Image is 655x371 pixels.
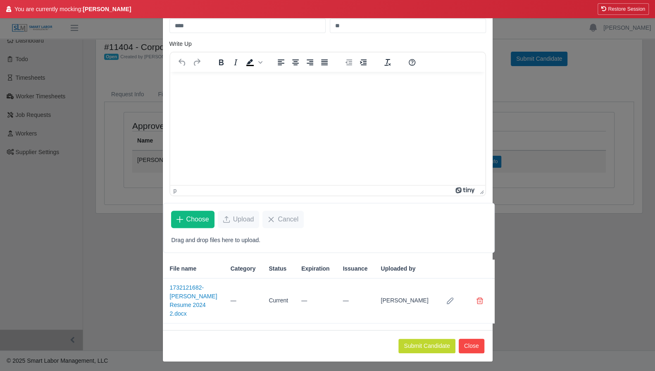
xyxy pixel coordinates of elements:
button: Row Edit [442,293,458,309]
span: Uploaded by [381,264,415,273]
a: 1732121682-[PERSON_NAME] Resume 2024 2.docx [170,284,217,317]
label: Write Up [169,40,192,48]
span: Issuance [343,264,367,273]
div: Press the Up and Down arrow keys to resize the editor. [476,185,485,195]
div: Background color Black [243,57,264,68]
button: Help [405,57,419,68]
button: Upload [218,211,260,228]
button: Clear formatting [381,57,395,68]
button: Align right [303,57,317,68]
div: p [174,187,177,194]
button: Align center [288,57,302,68]
button: Decrease indent [342,57,356,68]
button: Italic [229,57,243,68]
p: Drag and drop files here to upload. [171,236,486,245]
span: Category [231,264,256,273]
a: Powered by Tiny [455,187,476,194]
button: Undo [175,57,189,68]
button: Increase indent [356,57,370,68]
button: Cancel [262,211,304,228]
span: File name [170,264,197,273]
button: Justify [317,57,331,68]
button: Delete file [472,293,488,309]
td: [PERSON_NAME] [374,278,435,323]
button: Close [459,339,484,353]
span: Expiration [301,264,329,273]
button: Choose [171,211,214,228]
strong: [PERSON_NAME] [83,6,131,12]
button: Bold [214,57,228,68]
td: — [224,278,262,323]
button: Redo [190,57,204,68]
span: Upload [233,214,254,224]
iframe: Rich Text Area [170,72,485,185]
span: Choose [186,214,209,224]
span: You are currently mocking: [14,5,131,14]
button: Restore Session [598,3,649,15]
button: Submit Candidate [398,339,455,353]
button: Align left [274,57,288,68]
span: Cancel [278,214,298,224]
td: Current [262,278,295,323]
td: — [295,278,336,323]
span: Status [269,264,286,273]
td: — [336,278,374,323]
